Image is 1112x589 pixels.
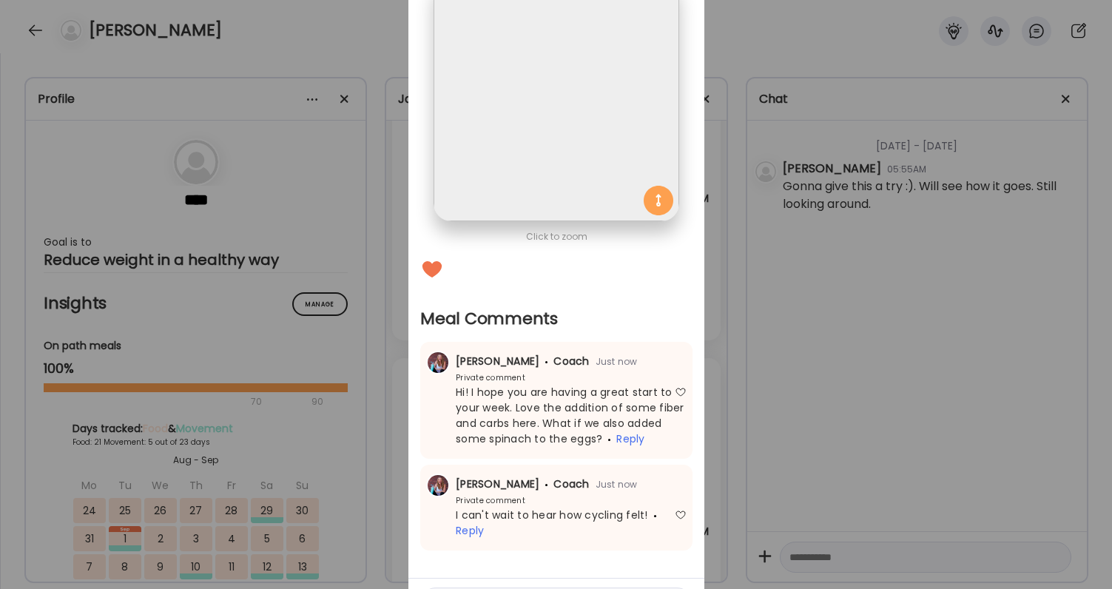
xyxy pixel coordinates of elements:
[420,308,693,330] h2: Meal Comments
[456,385,684,446] span: Hi! I hope you are having a great start to your week. Love the addition of some fiber and carbs h...
[589,478,637,491] span: Just now
[589,355,637,368] span: Just now
[426,372,525,383] div: Private comment
[420,228,693,246] div: Click to zoom
[428,352,448,373] img: avatars%2FoINX4Z8Ej2fvi1pB3mezSt0P9Y82
[456,523,484,538] span: Reply
[426,495,525,506] div: Private comment
[456,477,590,491] span: [PERSON_NAME] Coach
[616,431,644,446] span: Reply
[456,354,590,368] span: [PERSON_NAME] Coach
[456,508,648,522] span: I can't wait to hear how cycling felt!
[428,475,448,496] img: avatars%2FoINX4Z8Ej2fvi1pB3mezSt0P9Y82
